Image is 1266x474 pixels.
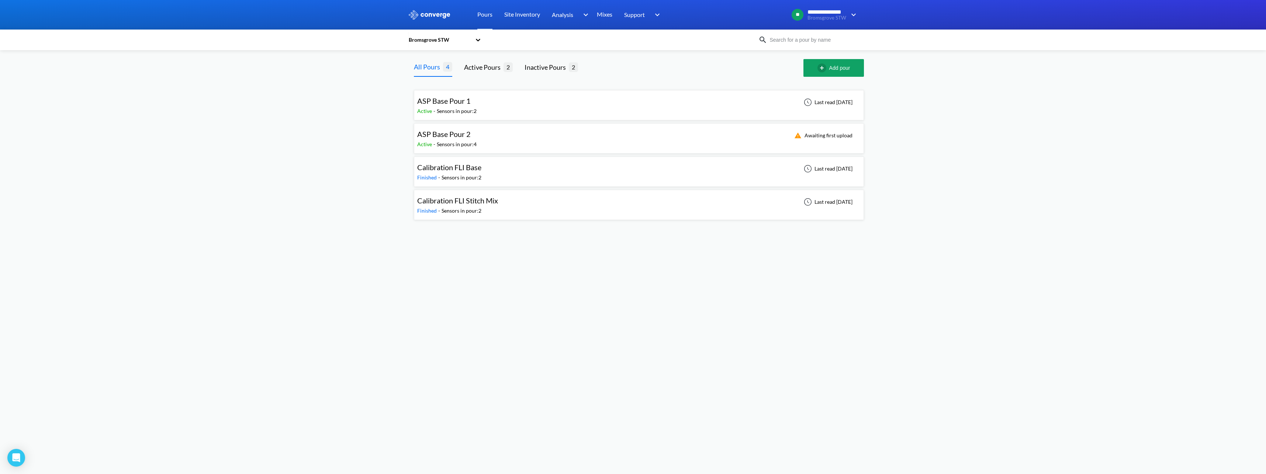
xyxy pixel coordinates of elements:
[578,10,590,19] img: downArrow.svg
[433,108,437,114] span: -
[803,59,864,77] button: Add pour
[438,174,442,181] span: -
[438,207,442,214] span: -
[414,132,864,138] a: ASP Base Pour 2Active-Sensors in pour:4Awaiting first upload
[7,449,25,467] div: Open Intercom Messenger
[417,108,433,114] span: Active
[442,174,481,182] div: Sensors in pour: 2
[624,10,645,19] span: Support
[443,62,452,71] span: 4
[817,63,829,72] img: add-circle-outline.svg
[417,163,481,172] span: Calibration FLI Base
[504,62,513,72] span: 2
[525,62,569,72] div: Inactive Pours
[408,10,451,20] img: logo_ewhite.svg
[807,15,846,21] span: Bromsgrove STW
[417,196,498,205] span: Calibration FLI Stitch Mix
[414,99,864,105] a: ASP Base Pour 1Active-Sensors in pour:2Last read [DATE]
[408,36,471,44] div: Bromsgrove STW
[800,98,855,107] div: Last read [DATE]
[569,62,578,72] span: 2
[417,130,471,138] span: ASP Base Pour 2
[800,164,855,173] div: Last read [DATE]
[414,165,864,171] a: Calibration FLI BaseFinished-Sensors in pour:2Last read [DATE]
[417,96,471,105] span: ASP Base Pour 1
[414,62,443,72] div: All Pours
[800,197,855,206] div: Last read [DATE]
[846,10,858,19] img: downArrow.svg
[437,140,477,148] div: Sensors in pour: 4
[417,207,438,214] span: Finished
[767,36,857,44] input: Search for a pour by name
[790,131,855,140] div: Awaiting first upload
[433,141,437,147] span: -
[650,10,662,19] img: downArrow.svg
[414,198,864,205] a: Calibration FLI Stitch MixFinished-Sensors in pour:2Last read [DATE]
[464,62,504,72] div: Active Pours
[758,35,767,44] img: icon-search.svg
[442,207,481,215] div: Sensors in pour: 2
[417,174,438,181] span: Finished
[417,141,433,147] span: Active
[437,107,477,115] div: Sensors in pour: 2
[552,10,573,19] span: Analysis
